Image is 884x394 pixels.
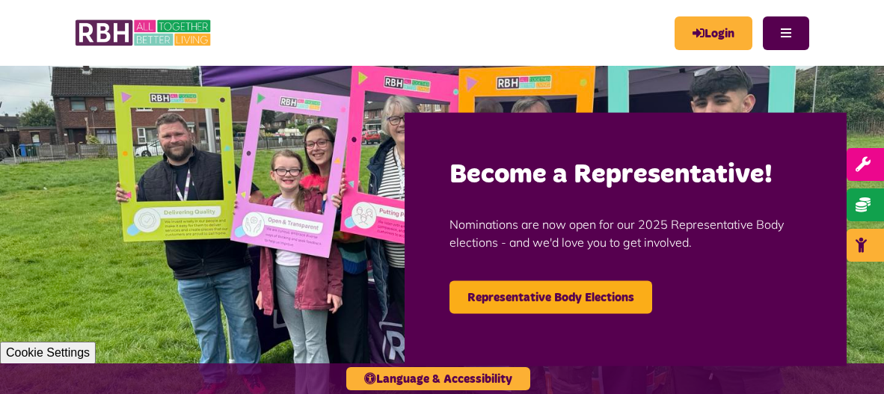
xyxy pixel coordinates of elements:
[449,192,802,273] p: Nominations are now open for our 2025 Representative Body elections - and we'd love you to get in...
[763,16,809,50] button: Navigation
[346,367,530,390] button: Language & Accessibility
[75,15,213,51] img: RBH
[675,16,752,50] a: MyRBH
[449,158,802,193] h2: Become a Representative!
[449,280,652,313] a: Representative Body Elections
[817,327,884,394] iframe: Netcall Web Assistant for live chat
